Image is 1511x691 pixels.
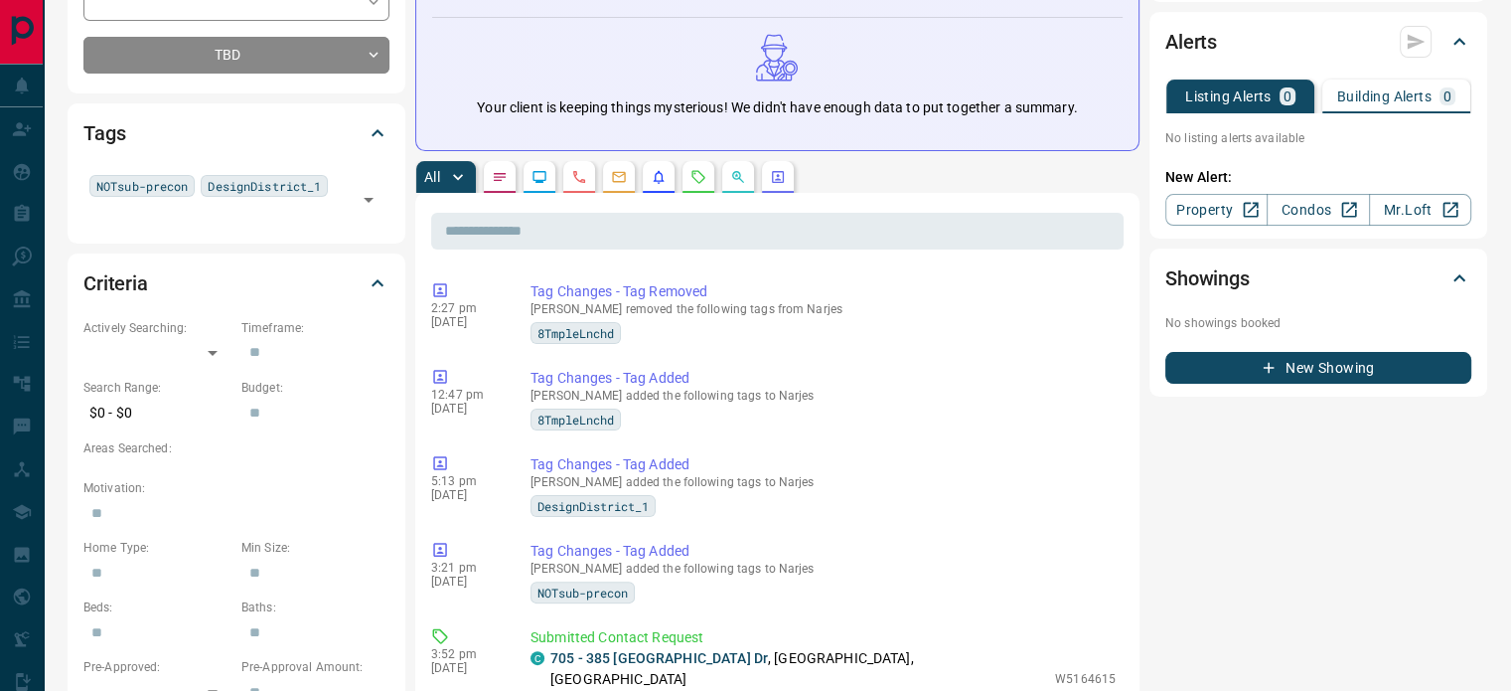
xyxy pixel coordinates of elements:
p: [PERSON_NAME] added the following tags to Narjes [530,389,1116,403]
p: Your client is keeping things mysterious! We didn't have enough data to put together a summary. [477,97,1077,118]
p: [DATE] [431,488,501,502]
p: [PERSON_NAME] added the following tags to Narjes [530,562,1116,576]
svg: Requests [690,169,706,185]
a: Property [1165,194,1268,226]
p: , [GEOGRAPHIC_DATA], [GEOGRAPHIC_DATA] [550,648,1045,690]
svg: Lead Browsing Activity [531,169,547,185]
button: Open [355,186,382,214]
a: Mr.Loft [1369,194,1471,226]
p: 0 [1284,89,1291,103]
svg: Emails [611,169,627,185]
span: 8TmpleLnchd [537,410,614,430]
div: Tags [83,109,389,157]
p: Search Range: [83,379,231,397]
p: 0 [1443,89,1451,103]
button: New Showing [1165,352,1471,384]
span: 8TmpleLnchd [537,323,614,343]
p: No listing alerts available [1165,129,1471,147]
p: [DATE] [431,661,501,675]
div: TBD [83,37,389,74]
p: 2:27 pm [431,301,501,315]
p: Building Alerts [1337,89,1432,103]
p: Motivation: [83,479,389,497]
span: NOTsub-precon [96,176,188,196]
p: [DATE] [431,402,501,416]
h2: Showings [1165,262,1250,294]
p: Tag Changes - Tag Added [530,454,1116,475]
p: [DATE] [431,315,501,329]
div: condos.ca [530,651,544,665]
p: 12:47 pm [431,388,501,402]
a: Condos [1267,194,1369,226]
p: [PERSON_NAME] removed the following tags from Narjes [530,302,1116,316]
h2: Criteria [83,267,148,299]
p: Tag Changes - Tag Removed [530,281,1116,302]
p: Beds: [83,599,231,616]
div: Showings [1165,255,1471,302]
p: 5:13 pm [431,474,501,488]
svg: Listing Alerts [651,169,667,185]
p: Baths: [241,599,389,616]
a: 705 - 385 [GEOGRAPHIC_DATA] Dr [550,650,768,666]
p: Listing Alerts [1185,89,1272,103]
span: NOTsub-precon [537,583,628,603]
p: Actively Searching: [83,319,231,337]
p: 3:21 pm [431,561,501,575]
p: All [424,170,440,184]
p: New Alert: [1165,167,1471,188]
p: 3:52 pm [431,647,501,661]
svg: Calls [571,169,587,185]
p: Pre-Approval Amount: [241,658,389,676]
svg: Notes [492,169,508,185]
p: Areas Searched: [83,439,389,457]
p: Home Type: [83,539,231,557]
p: No showings booked [1165,314,1471,332]
p: Timeframe: [241,319,389,337]
p: Min Size: [241,539,389,557]
p: [DATE] [431,575,501,589]
p: [PERSON_NAME] added the following tags to Narjes [530,475,1116,489]
p: $0 - $0 [83,397,231,430]
p: W5164615 [1055,670,1116,688]
span: DesignDistrict_1 [537,496,649,516]
p: Budget: [241,379,389,397]
p: Tag Changes - Tag Added [530,368,1116,389]
span: DesignDistrict_1 [208,176,321,196]
h2: Alerts [1165,26,1217,58]
p: Pre-Approved: [83,658,231,676]
h2: Tags [83,117,125,149]
p: Tag Changes - Tag Added [530,541,1116,562]
div: Criteria [83,259,389,307]
svg: Opportunities [730,169,746,185]
div: Alerts [1165,18,1471,66]
svg: Agent Actions [770,169,786,185]
p: Submitted Contact Request [530,627,1116,648]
